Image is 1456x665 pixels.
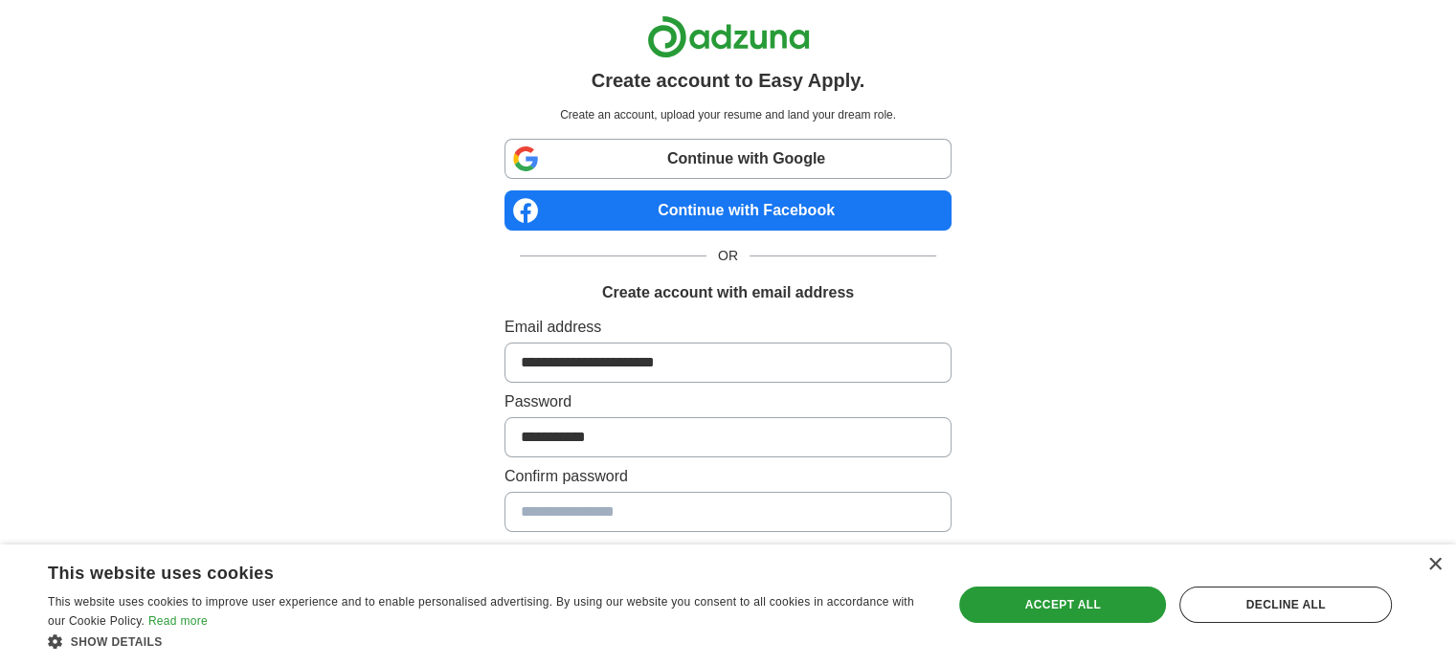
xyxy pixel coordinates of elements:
a: Continue with Google [504,139,952,179]
div: This website uses cookies [48,556,878,585]
label: Email address [504,316,952,339]
h1: Create account with email address [602,281,854,304]
h1: Create account to Easy Apply. [592,66,865,95]
span: OR [706,246,750,266]
label: Password [504,390,952,413]
div: Show details [48,632,926,651]
span: Show details [71,635,163,649]
a: Read more, opens a new window [148,614,208,628]
img: Adzuna logo [647,15,810,58]
p: Create an account, upload your resume and land your dream role. [508,106,948,123]
label: Confirm password [504,465,952,488]
div: Close [1427,558,1442,572]
a: Continue with Facebook [504,190,952,231]
div: Decline all [1179,587,1392,623]
span: This website uses cookies to improve user experience and to enable personalised advertising. By u... [48,595,914,628]
div: Accept all [959,587,1166,623]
